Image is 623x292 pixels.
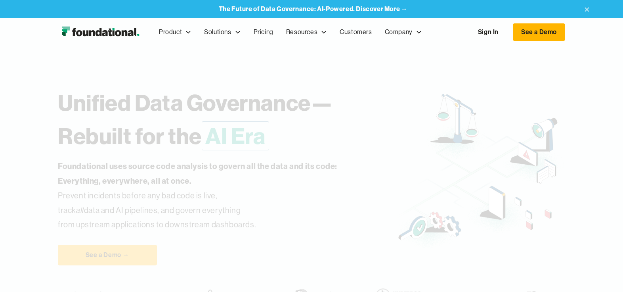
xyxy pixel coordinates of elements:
[159,27,182,37] div: Product
[198,19,247,45] div: Solutions
[58,24,143,40] a: home
[378,19,428,45] div: Company
[202,121,269,150] span: AI Era
[153,19,198,45] div: Product
[58,24,143,40] img: Foundational Logo
[470,24,506,40] a: Sign In
[58,161,337,186] strong: Foundational uses source code analysis to govern all the data and its code: Everything, everywher...
[58,86,396,153] h1: Unified Data Governance— Rebuilt for the
[385,27,413,37] div: Company
[58,245,157,265] a: See a Demo →
[286,27,317,37] div: Resources
[513,23,565,41] a: See a Demo
[219,5,408,13] a: The Future of Data Governance: AI-Powered. Discover More →
[204,27,231,37] div: Solutions
[280,19,333,45] div: Resources
[76,205,84,215] em: all
[58,159,362,232] p: Prevent incidents before any bad code is live, track data and AI pipelines, and govern everything...
[247,19,280,45] a: Pricing
[333,19,378,45] a: Customers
